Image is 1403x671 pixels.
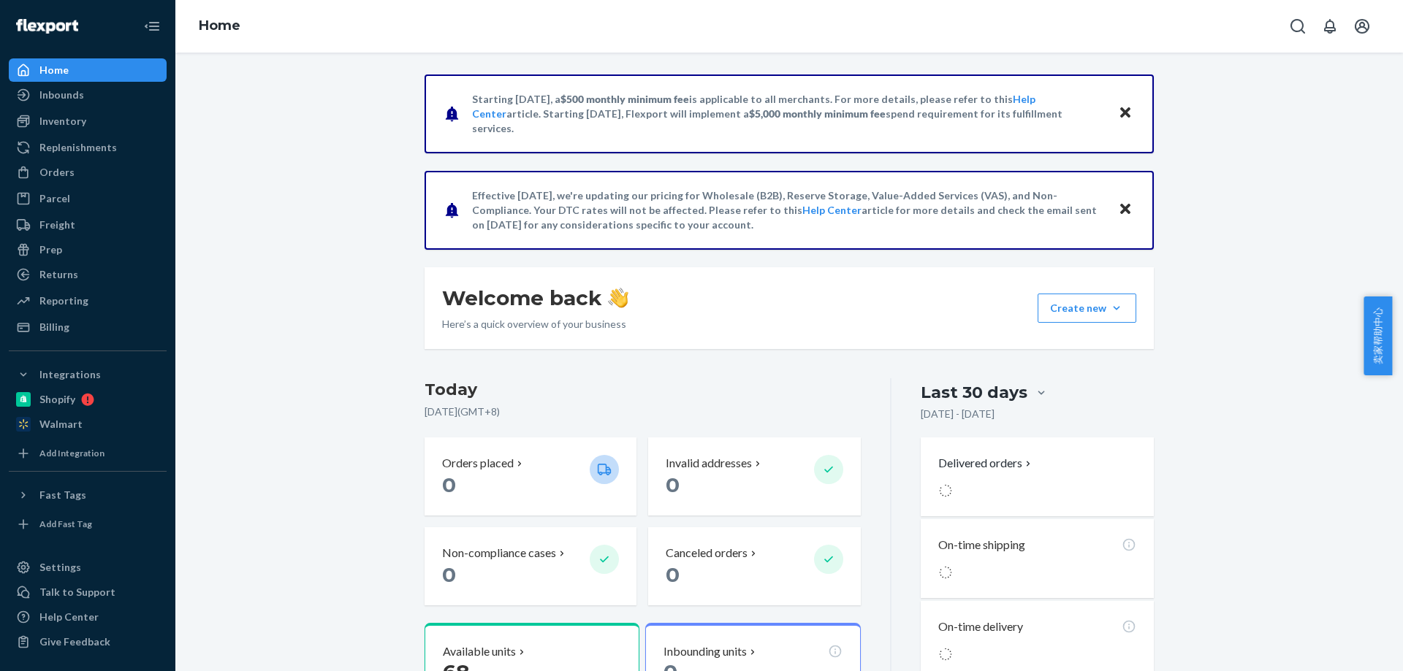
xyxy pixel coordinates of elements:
a: Settings [9,556,167,579]
a: Help Center [802,204,862,216]
a: Add Fast Tag [9,513,167,536]
div: Inbounds [39,88,84,102]
h1: Welcome back [442,285,628,311]
button: Create new [1038,294,1136,323]
div: Fast Tags [39,488,86,502]
a: Shopify [9,388,167,411]
a: Freight [9,213,167,237]
div: Add Integration [39,447,104,459]
a: Inbounds [9,83,167,107]
a: Home [199,18,240,34]
button: Open notifications [1315,12,1345,41]
p: Effective [DATE], we're updating our pricing for Wholesale (B2B), Reserve Storage, Value-Added Se... [472,188,1104,232]
a: Prep [9,238,167,261]
a: Help Center [9,605,167,629]
span: 0 [666,562,680,587]
div: Orders [39,165,75,180]
a: Inventory [9,110,167,133]
button: 卖家帮助中心 [1364,296,1392,375]
h3: Today [425,378,861,402]
a: Parcel [9,187,167,210]
button: Delivered orders [938,455,1034,472]
a: Talk to Support [9,580,167,604]
p: Here’s a quick overview of your business [442,317,628,331]
p: On-time shipping [938,537,1025,553]
a: Orders [9,161,167,184]
img: Flexport logo [16,19,78,34]
a: Walmart [9,413,167,436]
p: Canceled orders [666,545,748,561]
div: Shopify [39,392,75,407]
p: Non-compliance cases [442,545,556,561]
button: Integrations [9,363,167,386]
a: Reporting [9,289,167,313]
button: Orders placed 0 [425,437,636,515]
a: Home [9,58,167,82]
div: Last 30 days [921,381,1027,404]
img: hand-wave emoji [608,288,628,308]
button: Fast Tags [9,483,167,507]
span: 0 [666,472,680,497]
div: Talk to Support [39,585,115,599]
div: Give Feedback [39,634,110,649]
p: Inbounding units [664,643,747,660]
p: Available units [443,643,516,660]
div: Settings [39,560,81,575]
button: Close Navigation [137,12,167,41]
a: Add Integration [9,442,167,465]
div: Inventory [39,114,86,129]
button: Close [1116,199,1135,221]
ol: breadcrumbs [187,5,252,47]
span: 0 [442,472,456,497]
span: 0 [442,562,456,587]
a: Returns [9,263,167,286]
div: Walmart [39,417,83,432]
button: Open Search Box [1283,12,1312,41]
p: Invalid addresses [666,455,752,472]
div: Home [39,63,69,77]
button: Invalid addresses 0 [648,437,860,515]
div: Parcel [39,191,70,206]
p: Starting [DATE], a is applicable to all merchants. For more details, please refer to this article... [472,92,1104,136]
p: [DATE] ( GMT+8 ) [425,404,861,419]
div: Help Center [39,610,99,624]
div: Reporting [39,294,88,308]
p: On-time delivery [938,618,1023,635]
a: Replenishments [9,136,167,159]
button: Open account menu [1347,12,1377,41]
div: Replenishments [39,140,117,155]
div: Freight [39,218,75,232]
button: Non-compliance cases 0 [425,527,636,605]
span: $500 monthly minimum fee [560,93,689,105]
p: Orders placed [442,455,514,472]
button: Canceled orders 0 [648,527,860,605]
a: Billing [9,315,167,339]
button: Close [1116,103,1135,124]
button: Give Feedback [9,630,167,653]
div: Returns [39,267,78,282]
div: Add Fast Tag [39,518,92,530]
div: Integrations [39,367,101,382]
div: Billing [39,320,69,334]
span: $5,000 monthly minimum fee [749,107,886,120]
p: [DATE] - [DATE] [921,407,995,421]
div: Prep [39,242,62,257]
